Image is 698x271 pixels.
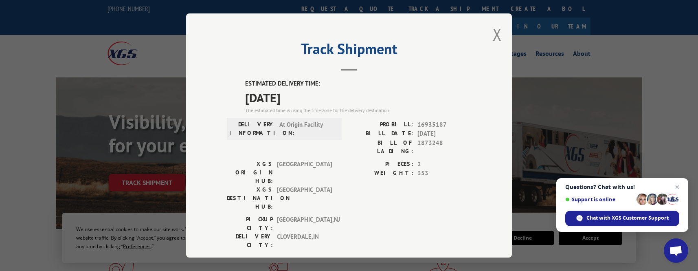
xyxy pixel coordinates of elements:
div: Chat with XGS Customer Support [565,211,679,226]
span: [GEOGRAPHIC_DATA] [277,185,332,211]
label: PROBILL: [349,120,413,130]
span: [GEOGRAPHIC_DATA] [277,160,332,185]
label: DELIVERY INFORMATION: [229,120,275,137]
div: The estimated time is using the time zone for the delivery destination. [245,107,471,114]
h2: Track Shipment [227,43,471,59]
span: CLOVERDALE , IN [277,232,332,249]
span: Close chat [672,182,682,192]
label: DELIVERY CITY: [227,232,273,249]
button: Close modal [493,24,502,45]
label: PICKUP CITY: [227,215,273,232]
span: Questions? Chat with us! [565,184,679,190]
label: WEIGHT: [349,169,413,178]
span: At Origin Facility [279,120,334,137]
label: BILL DATE: [349,129,413,139]
span: 353 [417,169,471,178]
span: Support is online [565,196,634,203]
span: 2873248 [417,139,471,156]
div: Open chat [664,238,688,263]
span: Chat with XGS Customer Support [586,214,669,222]
span: [DATE] [245,88,471,107]
label: PIECES: [349,160,413,169]
label: ESTIMATED DELIVERY TIME: [245,79,471,88]
span: [GEOGRAPHIC_DATA] , NJ [277,215,332,232]
label: XGS ORIGIN HUB: [227,160,273,185]
label: XGS DESTINATION HUB: [227,185,273,211]
span: [DATE] [417,129,471,139]
span: 16935187 [417,120,471,130]
span: 2 [417,160,471,169]
label: BILL OF LADING: [349,139,413,156]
